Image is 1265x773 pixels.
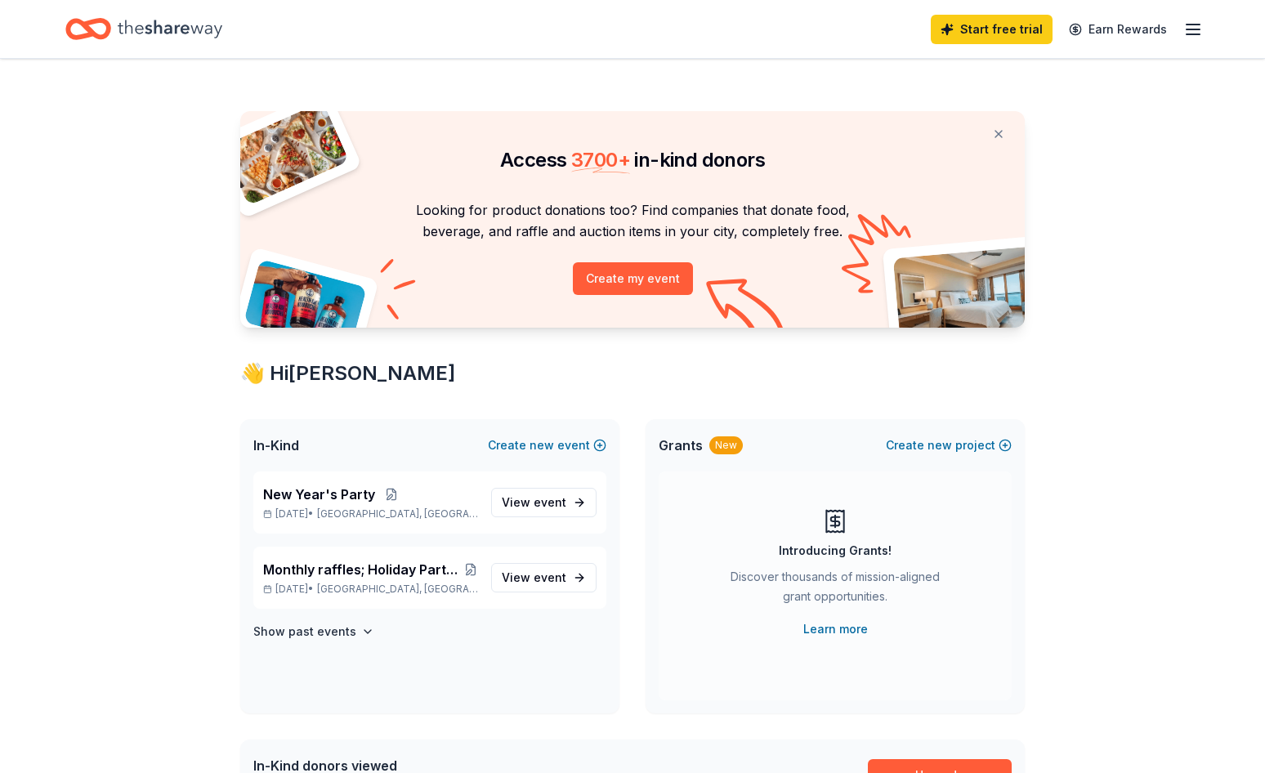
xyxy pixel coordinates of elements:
[317,583,478,596] span: [GEOGRAPHIC_DATA], [GEOGRAPHIC_DATA]
[222,101,350,206] img: Pizza
[706,279,788,340] img: Curvy arrow
[260,199,1005,243] p: Looking for product donations too? Find companies that donate food, beverage, and raffle and auct...
[491,488,597,517] a: View event
[253,436,299,455] span: In-Kind
[724,567,946,613] div: Discover thousands of mission-aligned grant opportunities.
[502,493,566,512] span: View
[659,436,703,455] span: Grants
[240,360,1025,386] div: 👋 Hi [PERSON_NAME]
[253,622,356,641] h4: Show past events
[253,622,374,641] button: Show past events
[1059,15,1177,44] a: Earn Rewards
[263,583,478,596] p: [DATE] •
[928,436,952,455] span: new
[571,148,630,172] span: 3700 +
[709,436,743,454] div: New
[502,568,566,588] span: View
[263,485,375,504] span: New Year's Party
[317,507,478,521] span: [GEOGRAPHIC_DATA], [GEOGRAPHIC_DATA]
[530,436,554,455] span: new
[491,563,597,592] a: View event
[263,507,478,521] p: [DATE] •
[779,541,892,561] div: Introducing Grants!
[534,495,566,509] span: event
[65,10,222,48] a: Home
[931,15,1053,44] a: Start free trial
[263,560,464,579] span: Monthly raffles; Holiday Party; NY Party; Ice Cream Social, BBQ Cookouts
[534,570,566,584] span: event
[500,148,765,172] span: Access in-kind donors
[488,436,606,455] button: Createnewevent
[803,619,868,639] a: Learn more
[886,436,1012,455] button: Createnewproject
[573,262,693,295] button: Create my event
